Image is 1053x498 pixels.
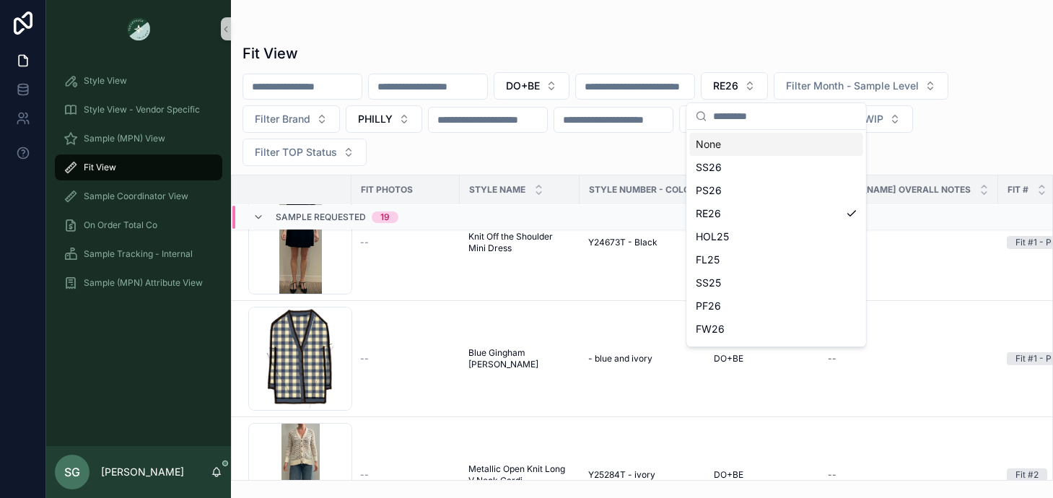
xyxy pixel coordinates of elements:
[828,353,836,364] div: --
[361,184,413,196] span: Fit Photos
[55,154,222,180] a: Fit View
[46,58,231,315] div: scrollable content
[360,237,451,248] a: --
[714,469,805,481] a: DO+BE
[679,105,792,133] button: Select Button
[714,469,743,481] span: DO+BE
[55,68,222,94] a: Style View
[360,469,369,481] span: --
[55,270,222,296] a: Sample (MPN) Attribute View
[588,237,696,248] a: Y24673T - Black
[84,104,200,115] span: Style View - Vendor Specific
[84,162,116,173] span: Fit View
[84,75,127,87] span: Style View
[506,79,540,93] span: DO+BE
[255,145,337,160] span: Filter TOP Status
[786,79,919,93] span: Filter Month - Sample Level
[687,130,866,346] div: Suggestions
[101,465,184,479] p: [PERSON_NAME]
[690,318,863,341] div: FW26
[714,353,805,364] a: DO+BE
[243,105,340,133] button: Select Button
[55,126,222,152] a: Sample (MPN) View
[588,353,652,364] span: - blue and ivory
[127,17,150,40] img: App logo
[243,139,367,166] button: Select Button
[588,353,696,364] a: - blue and ivory
[701,72,768,100] button: Select Button
[690,248,863,271] div: FL25
[494,72,569,100] button: Select Button
[469,184,525,196] span: STYLE NAME
[690,202,863,225] div: RE26
[360,353,369,364] span: --
[468,231,571,254] a: Knit Off the Shoulder Mini Dress
[358,112,393,126] span: PHILLY
[380,211,390,223] div: 19
[690,225,863,248] div: HOL25
[690,294,863,318] div: PF26
[84,191,188,202] span: Sample Coordinator View
[360,353,451,364] a: --
[243,43,298,64] h1: Fit View
[588,469,696,481] a: Y25284T - ivory
[774,72,948,100] button: Select Button
[55,241,222,267] a: Sample Tracking - Internal
[828,469,836,481] div: --
[690,133,863,156] div: None
[360,237,369,248] span: --
[690,156,863,179] div: SS26
[690,271,863,294] div: SS25
[346,105,422,133] button: Select Button
[690,341,863,364] div: HOL26
[84,219,157,231] span: On Order Total Co
[84,248,193,260] span: Sample Tracking - Internal
[255,112,310,126] span: Filter Brand
[84,133,165,144] span: Sample (MPN) View
[84,277,203,289] span: Sample (MPN) Attribute View
[822,347,989,370] a: --
[690,179,863,202] div: PS26
[822,231,989,254] a: --
[55,97,222,123] a: Style View - Vendor Specific
[714,353,743,364] span: DO+BE
[468,347,571,370] a: Blue Gingham [PERSON_NAME]
[713,79,738,93] span: RE26
[55,212,222,238] a: On Order Total Co
[588,469,655,481] span: Y25284T - ivory
[589,184,696,196] span: Style Number - Color
[276,211,366,223] span: Sample Requested
[64,463,80,481] span: SG
[1015,468,1039,481] div: Fit #2
[468,463,571,486] a: Metallic Open Knit Long V Neck Cardi
[55,183,222,209] a: Sample Coordinator View
[588,237,657,248] span: Y24673T - Black
[360,469,451,481] a: --
[823,184,971,196] span: [DOMAIN_NAME] Overall Notes
[1008,184,1028,196] span: Fit #
[822,463,989,486] a: --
